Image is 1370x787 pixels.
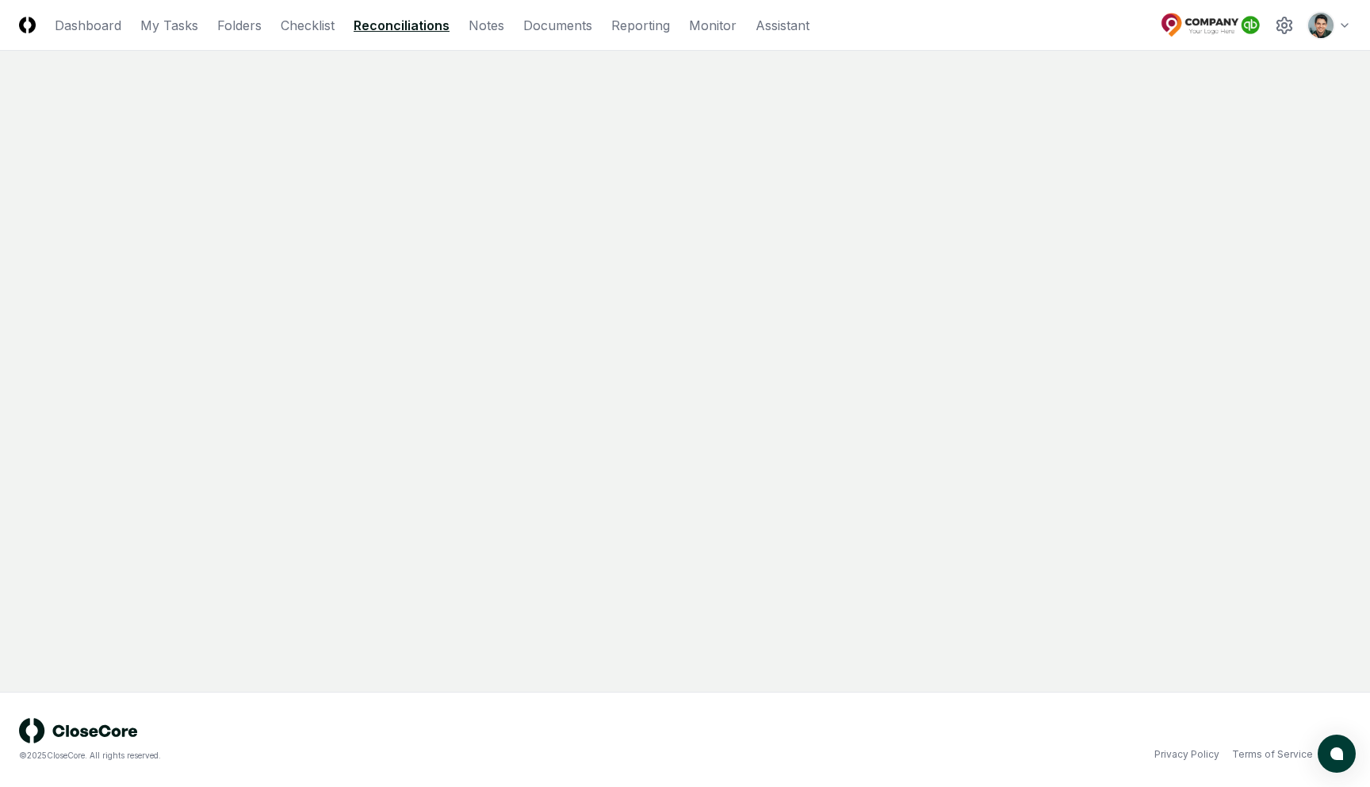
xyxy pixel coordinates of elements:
[19,718,138,743] img: logo
[354,16,450,35] a: Reconciliations
[611,16,670,35] a: Reporting
[140,16,198,35] a: My Tasks
[756,16,809,35] a: Assistant
[19,17,36,33] img: Logo
[523,16,592,35] a: Documents
[1154,747,1219,762] a: Privacy Policy
[55,16,121,35] a: Dashboard
[1308,13,1334,38] img: d09822cc-9b6d-4858-8d66-9570c114c672_298d096e-1de5-4289-afae-be4cc58aa7ae.png
[1232,747,1313,762] a: Terms of Service
[19,750,685,762] div: © 2025 CloseCore. All rights reserved.
[469,16,504,35] a: Notes
[689,16,737,35] a: Monitor
[217,16,262,35] a: Folders
[1318,735,1356,773] button: atlas-launcher
[1160,13,1262,38] img: CloseCore Demo logo
[281,16,335,35] a: Checklist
